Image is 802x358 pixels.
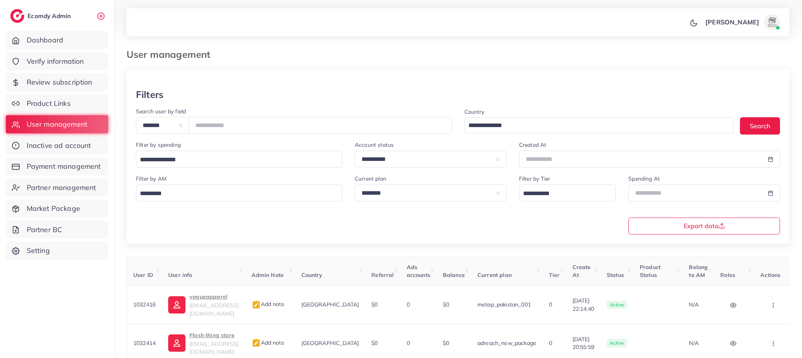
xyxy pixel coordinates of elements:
[137,188,332,200] input: Search for option
[549,271,560,279] span: Tier
[27,98,71,109] span: Product Links
[127,49,217,60] h3: User management
[28,12,73,20] h2: Ecomdy Admin
[251,271,284,279] span: Admin Note
[407,340,410,347] span: 0
[477,271,512,279] span: Current plan
[6,179,108,197] a: Partner management
[689,301,698,308] span: N/A
[464,108,485,116] label: Country
[251,339,284,346] span: Add note
[407,264,430,279] span: Ads accounts
[27,245,50,256] span: Setting
[136,151,342,168] div: Search for option
[301,271,323,279] span: Country
[355,141,394,149] label: Account status
[466,120,724,132] input: Search for option
[136,175,167,183] label: Filter by AM
[136,107,186,115] label: Search user by field
[168,296,185,314] img: ic-user-info.36bf1079.svg
[705,17,759,27] p: [PERSON_NAME]
[27,119,87,129] span: User management
[689,264,708,279] span: Belong to AM
[189,340,239,355] span: [EMAIL_ADDRESS][DOMAIN_NAME]
[27,203,80,214] span: Market Package
[549,340,552,347] span: 0
[6,73,108,91] a: Review subscription
[607,271,624,279] span: Status
[640,264,661,279] span: Product Status
[27,225,62,235] span: Partner BC
[189,330,239,340] p: Flash thing store
[573,335,594,351] span: [DATE] 20:55:59
[251,301,284,308] span: Add note
[27,35,63,45] span: Dashboard
[301,340,359,347] span: [GEOGRAPHIC_DATA]
[6,221,108,239] a: Partner BC
[573,264,591,279] span: Create At
[189,292,239,301] p: vogueapparel
[760,271,780,279] span: Actions
[519,141,547,149] label: Created At
[407,301,410,308] span: 0
[477,301,531,308] span: metap_pakistan_001
[27,183,96,193] span: Partner management
[301,301,359,308] span: [GEOGRAPHIC_DATA]
[136,185,342,201] div: Search for option
[6,115,108,133] a: User management
[740,117,780,134] button: Search
[168,330,239,356] a: Flash thing store[EMAIL_ADDRESS][DOMAIN_NAME]
[168,271,192,279] span: User info
[720,271,735,279] span: Roles
[684,223,725,229] span: Export data
[628,175,660,183] label: Spending At
[443,271,465,279] span: Balance
[371,340,378,347] span: $0
[6,157,108,175] a: Payment management
[464,117,734,133] div: Search for option
[477,340,536,347] span: adreach_new_package
[443,301,449,308] span: $0
[10,9,73,23] a: logoEcomdy Admin
[168,334,185,352] img: ic-user-info.36bf1079.svg
[519,175,550,183] label: Filter by Tier
[371,271,394,279] span: Referral
[168,292,239,317] a: vogueapparel[EMAIL_ADDRESS][DOMAIN_NAME]
[371,301,378,308] span: $0
[27,140,91,151] span: Inactive ad account
[520,188,606,200] input: Search for option
[136,89,163,100] h3: Filters
[573,297,594,313] span: [DATE] 22:14:40
[607,301,627,309] span: active
[519,185,616,201] div: Search for option
[27,77,92,87] span: Review subscription
[251,300,261,310] img: admin_note.cdd0b510.svg
[27,161,101,172] span: Payment management
[355,175,386,183] label: Current plan
[764,14,780,30] img: avatar
[6,52,108,70] a: Verify information
[607,339,627,347] span: active
[6,137,108,155] a: Inactive ad account
[10,9,24,23] img: logo
[133,301,156,308] span: 1032416
[189,302,239,317] span: [EMAIL_ADDRESS][DOMAIN_NAME]
[251,338,261,348] img: admin_note.cdd0b510.svg
[549,301,552,308] span: 0
[6,94,108,113] a: Product Links
[443,340,449,347] span: $0
[701,14,783,30] a: [PERSON_NAME]avatar
[6,242,108,260] a: Setting
[6,199,108,218] a: Market Package
[628,218,780,234] button: Export data
[137,154,332,166] input: Search for option
[6,31,108,49] a: Dashboard
[133,340,156,347] span: 1032414
[689,340,698,347] span: N/A
[27,56,84,66] span: Verify information
[133,271,153,279] span: User ID
[136,141,181,149] label: Filter by spending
